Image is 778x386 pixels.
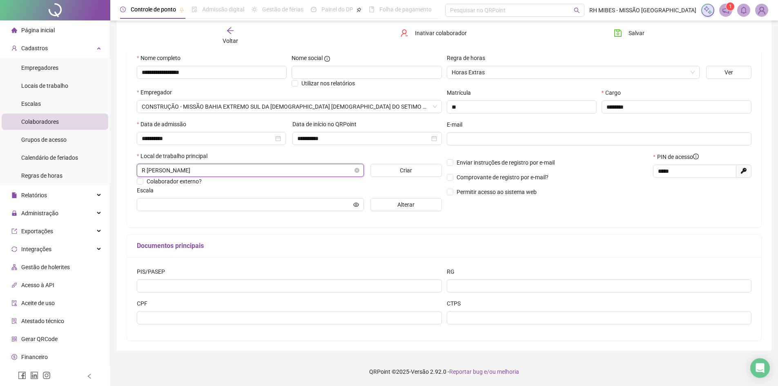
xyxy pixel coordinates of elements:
span: user-add [11,45,17,51]
span: export [11,228,17,234]
span: sync [11,246,17,252]
span: notification [722,7,729,14]
label: Empregador [137,88,177,97]
span: close-circle [354,168,359,173]
span: Página inicial [21,27,55,33]
button: Inativar colaborador [394,27,473,40]
label: CTPS [447,299,466,308]
span: Escalas [21,100,41,107]
span: file-done [192,7,197,12]
span: PIN de acesso [657,152,699,161]
span: Integrações [21,246,51,252]
span: Calendário de feriados [21,154,78,161]
span: user-delete [400,29,408,37]
span: MISSÃO BAHIA EXTREMO SUL DA IGREJA ADVENTISTA DO SETIMO DIA [142,100,437,113]
span: info-circle [693,154,699,159]
span: Inativar colaborador [415,29,467,38]
button: Ver [706,66,751,79]
label: Data de admissão [137,120,192,129]
span: Locais de trabalho [21,83,68,89]
span: Grupos de acesso [21,136,67,143]
span: Folha de pagamento [379,6,432,13]
span: dollar [11,354,17,359]
span: Reportar bug e/ou melhoria [449,368,519,375]
span: Administração [21,210,58,216]
span: eye [353,202,359,208]
span: solution [11,318,17,324]
label: Data de início no QRPoint [292,120,362,129]
span: Admissão digital [202,6,244,13]
span: Horas Extras [452,66,695,78]
span: Utilizar nos relatórios [301,80,355,87]
span: dashboard [311,7,317,12]
span: Gerar QRCode [21,336,58,342]
footer: QRPoint © 2025 - 2.92.0 - [110,357,778,386]
span: Exportações [21,228,53,234]
span: Controle de ponto [131,6,176,13]
span: Enviar instruções de registro por e-mail [457,159,555,166]
span: arrow-left [226,27,234,35]
span: lock [11,210,17,216]
span: bell [740,7,747,14]
div: Open Intercom Messenger [750,358,770,378]
span: Gestão de holerites [21,264,70,270]
span: home [11,27,17,33]
span: Cadastros [21,45,48,51]
span: save [614,29,622,37]
span: Ver [724,68,733,77]
img: sparkle-icon.fc2bf0ac1784a2077858766a79e2daf3.svg [703,6,712,15]
span: Regras de horas [21,172,62,179]
span: Alterar [397,200,415,209]
label: CPF [137,299,153,308]
span: Aceite de uso [21,300,55,306]
span: RUA ADOLPHO XAVIER GOMES [142,164,359,176]
span: clock-circle [120,7,126,12]
span: Acesso à API [21,282,54,288]
sup: 1 [726,2,734,11]
span: pushpin [179,7,184,12]
span: Atestado técnico [21,318,64,324]
span: pushpin [357,7,361,12]
span: search [574,7,580,13]
img: 71697 [756,4,768,16]
span: linkedin [30,371,38,379]
span: Painel do DP [321,6,353,13]
span: qrcode [11,336,17,341]
span: 1 [729,4,732,9]
span: Financeiro [21,354,48,360]
span: info-circle [324,56,330,62]
span: sun [252,7,257,12]
span: left [87,373,92,379]
span: Voltar [223,38,238,44]
span: Colaborador externo? [147,178,202,185]
button: Criar [370,164,442,177]
span: facebook [18,371,26,379]
span: Permitir acesso ao sistema web [457,189,537,195]
label: Local de trabalho principal [137,152,213,161]
label: Regra de horas [447,54,490,62]
label: Cargo [602,88,626,97]
span: Nome social [292,54,323,62]
span: file [11,192,17,198]
span: book [369,7,375,12]
span: Gestão de férias [262,6,303,13]
span: audit [11,300,17,306]
span: instagram [42,371,51,379]
span: apartment [11,264,17,270]
span: RH MIBES - MISSÃO [GEOGRAPHIC_DATA] [589,6,696,15]
label: E-mail [447,120,468,129]
span: Empregadores [21,65,58,71]
span: Salvar [629,29,644,38]
span: Criar [400,166,412,175]
h5: Documentos principais [137,241,751,251]
span: Comprovante de registro por e-mail? [457,174,548,181]
span: api [11,282,17,288]
label: Matrícula [447,88,476,97]
label: PIS/PASEP [137,267,170,276]
span: Versão [411,368,429,375]
label: Escala [137,186,159,195]
button: Alterar [370,198,442,211]
button: Salvar [608,27,651,40]
label: RG [447,267,460,276]
label: Nome completo [137,54,186,62]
